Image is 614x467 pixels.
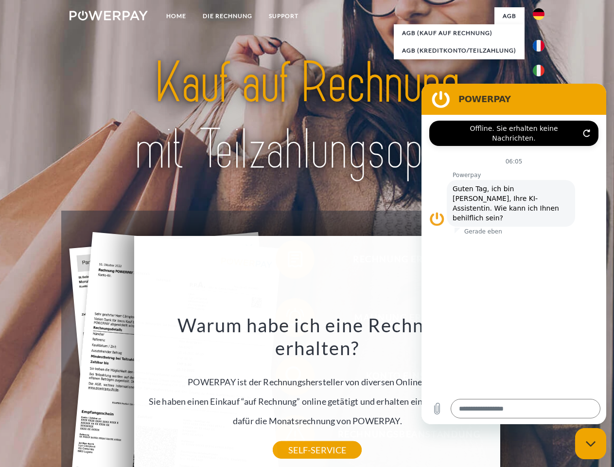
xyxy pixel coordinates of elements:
[533,65,544,76] img: it
[93,47,521,186] img: title-powerpay_de.svg
[70,11,148,20] img: logo-powerpay-white.svg
[261,7,307,25] a: SUPPORT
[421,84,606,424] iframe: Messaging-Fenster
[394,24,525,42] a: AGB (Kauf auf Rechnung)
[533,8,544,20] img: de
[494,7,525,25] a: agb
[575,428,606,459] iframe: Schaltfläche zum Öffnen des Messaging-Fensters; Konversation läuft
[273,441,362,459] a: SELF-SERVICE
[158,7,194,25] a: Home
[533,40,544,52] img: fr
[140,313,495,450] div: POWERPAY ist der Rechnungshersteller von diversen Onlineshops. Sie haben einen Einkauf “auf Rechn...
[194,7,261,25] a: DIE RECHNUNG
[140,313,495,360] h3: Warum habe ich eine Rechnung erhalten?
[394,42,525,59] a: AGB (Kreditkonto/Teilzahlung)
